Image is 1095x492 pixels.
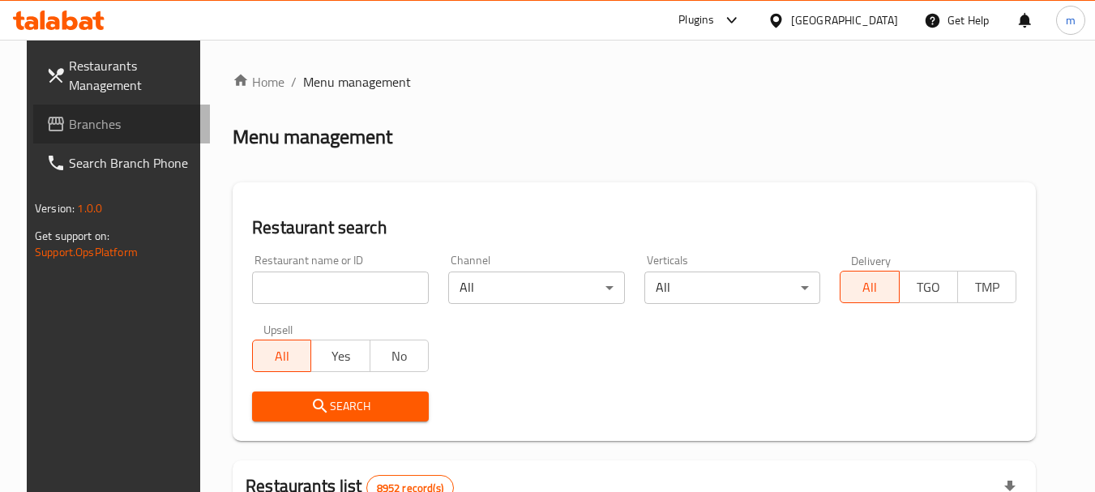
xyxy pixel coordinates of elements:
[233,72,284,92] a: Home
[69,56,197,95] span: Restaurants Management
[33,105,210,143] a: Branches
[252,340,311,372] button: All
[791,11,898,29] div: [GEOGRAPHIC_DATA]
[33,143,210,182] a: Search Branch Phone
[77,198,102,219] span: 1.0.0
[252,272,429,304] input: Search for restaurant name or ID..
[265,396,416,417] span: Search
[957,271,1016,303] button: TMP
[1066,11,1076,29] span: m
[33,46,210,105] a: Restaurants Management
[906,276,952,299] span: TGO
[259,344,305,368] span: All
[35,198,75,219] span: Version:
[644,272,821,304] div: All
[291,72,297,92] li: /
[847,276,892,299] span: All
[899,271,958,303] button: TGO
[377,344,422,368] span: No
[252,216,1016,240] h2: Restaurant search
[69,153,197,173] span: Search Branch Phone
[35,225,109,246] span: Get support on:
[233,124,392,150] h2: Menu management
[35,242,138,263] a: Support.OpsPlatform
[252,391,429,421] button: Search
[965,276,1010,299] span: TMP
[303,72,411,92] span: Menu management
[448,272,625,304] div: All
[263,323,293,335] label: Upsell
[840,271,899,303] button: All
[318,344,363,368] span: Yes
[69,114,197,134] span: Branches
[370,340,429,372] button: No
[678,11,714,30] div: Plugins
[233,72,1036,92] nav: breadcrumb
[851,255,892,266] label: Delivery
[310,340,370,372] button: Yes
